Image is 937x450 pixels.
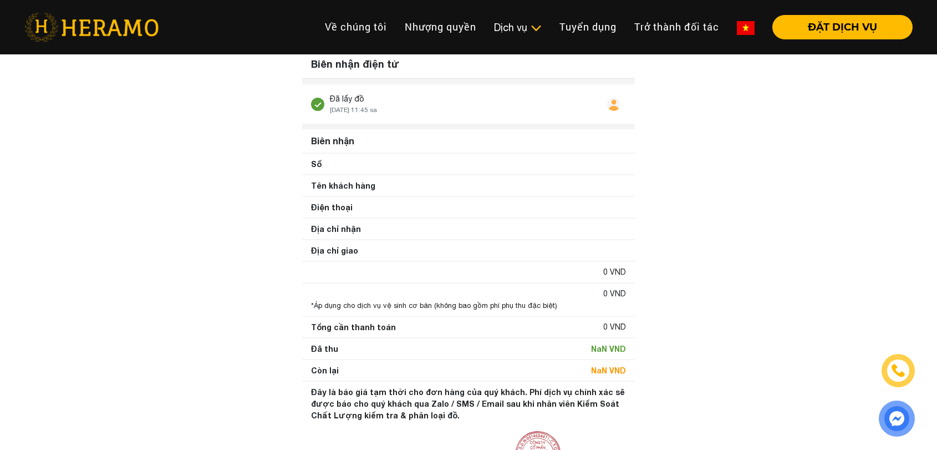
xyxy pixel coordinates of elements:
[737,21,755,35] img: vn-flag.png
[883,356,913,386] a: phone-icon
[311,158,322,170] div: Số
[311,321,396,333] div: Tổng cần thanh toán
[396,15,485,39] a: Nhượng quyền
[330,106,377,114] span: [DATE] 11:45 sa
[311,343,338,355] div: Đã thu
[494,20,542,35] div: Dịch vụ
[891,363,905,378] img: phone-icon
[311,301,557,310] span: *Áp dụng cho dịch vụ vệ sinh cơ bản (không bao gồm phí phụ thu đặc biệt)
[772,15,913,39] button: ĐẶT DỊCH VỤ
[530,23,542,34] img: subToggleIcon
[311,201,353,213] div: Điện thoại
[607,98,620,111] img: user.svg
[311,180,375,191] div: Tên khách hàng
[603,288,626,300] div: 0 VND
[603,266,626,278] div: 0 VND
[316,15,396,39] a: Về chúng tôi
[603,321,626,333] div: 0 VND
[591,343,626,355] div: NaN VND
[551,15,625,39] a: Tuyển dụng
[307,130,630,152] div: Biên nhận
[311,386,626,421] div: Đây là báo giá tạm thời cho đơn hàng của quý khách. Phí dịch vụ chính xác sẽ được báo cho quý khá...
[311,245,358,256] div: Địa chỉ giao
[24,13,159,42] img: heramo-logo.png
[311,98,324,111] img: stick.svg
[302,50,635,79] div: Biên nhận điện tử
[330,93,377,105] div: Đã lấy đồ
[311,365,339,376] div: Còn lại
[625,15,728,39] a: Trở thành đối tác
[763,22,913,32] a: ĐẶT DỊCH VỤ
[591,365,626,376] div: NaN VND
[311,223,361,235] div: Địa chỉ nhận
